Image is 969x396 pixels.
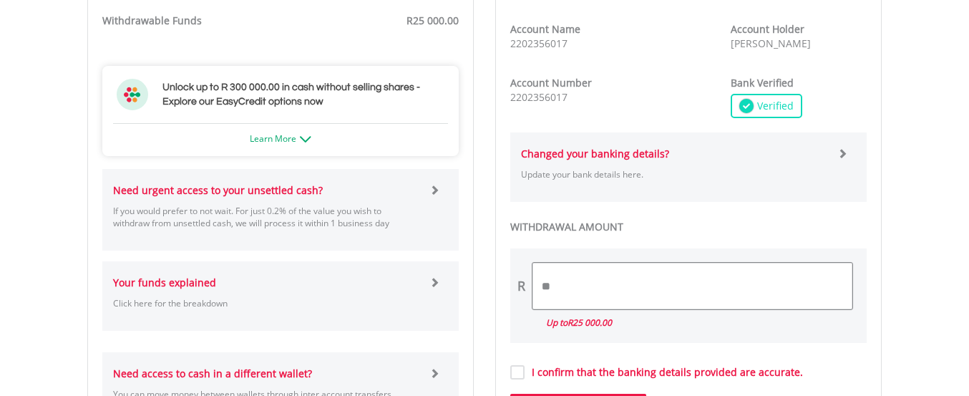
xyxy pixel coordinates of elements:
[113,205,419,229] p: If you would prefer to not wait. For just 0.2% of the value you wish to withdraw from unsettled c...
[406,14,459,27] span: R25 000.00
[510,76,592,90] strong: Account Number
[250,132,311,145] a: Learn More
[113,183,323,197] strong: Need urgent access to your unsettled cash?
[162,80,444,109] h3: Unlock up to R 300 000.00 in cash without selling shares - Explore our EasyCredit options now
[568,317,612,329] span: R25 000.00
[521,168,827,180] p: Update your bank details here.
[113,276,216,289] strong: Your funds explained
[300,136,311,143] img: ec-arrow-down.png
[525,365,803,380] label: I confirm that the banking details provided are accurate.
[546,317,612,329] i: Up to
[731,37,811,50] span: [PERSON_NAME]
[754,99,794,113] span: Verified
[510,220,867,234] label: WITHDRAWAL AMOUNT
[113,367,312,380] strong: Need access to cash in a different wallet?
[731,76,794,90] strong: Bank Verified
[510,22,580,36] strong: Account Name
[102,14,202,27] strong: Withdrawable Funds
[731,22,804,36] strong: Account Holder
[117,79,148,110] img: ec-flower.svg
[113,297,419,309] p: Click here for the breakdown
[510,37,568,50] span: 2202356017
[517,277,525,296] div: R
[510,90,568,104] span: 2202356017
[521,147,669,160] strong: Changed your banking details?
